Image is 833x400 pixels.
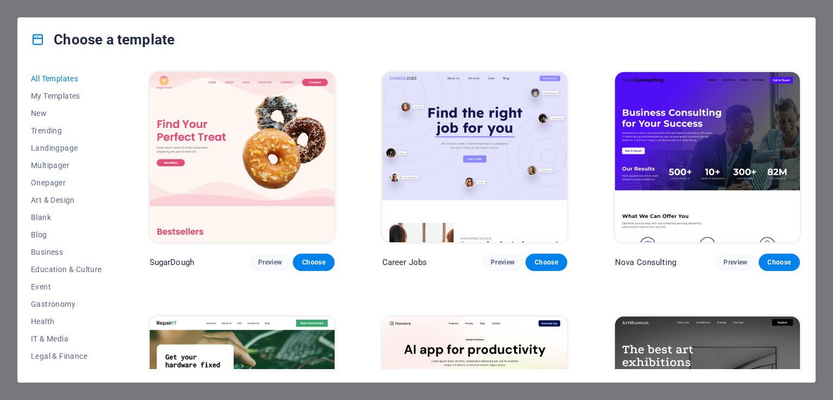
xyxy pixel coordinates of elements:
[31,109,102,118] span: New
[31,196,102,204] span: Art & Design
[31,74,102,83] span: All Templates
[31,230,102,239] span: Blog
[31,313,102,330] button: Health
[31,243,102,261] button: Business
[491,258,515,267] span: Preview
[31,209,102,226] button: Blank
[31,157,102,174] button: Multipager
[534,258,558,267] span: Choose
[31,352,102,360] span: Legal & Finance
[526,254,567,271] button: Choose
[31,330,102,347] button: IT & Media
[150,72,335,242] img: SugarDough
[31,213,102,222] span: Blank
[31,174,102,191] button: Onepager
[723,258,747,267] span: Preview
[31,92,102,100] span: My Templates
[31,278,102,295] button: Event
[31,178,102,187] span: Onepager
[615,257,676,268] p: Nova Consulting
[31,70,102,87] button: All Templates
[482,254,523,271] button: Preview
[31,191,102,209] button: Art & Design
[382,72,567,242] img: Career Jobs
[293,254,334,271] button: Choose
[31,295,102,313] button: Gastronomy
[31,365,102,382] button: Non-Profit
[31,334,102,343] span: IT & Media
[31,282,102,291] span: Event
[302,258,325,267] span: Choose
[31,139,102,157] button: Landingpage
[31,347,102,365] button: Legal & Finance
[31,144,102,152] span: Landingpage
[759,254,800,271] button: Choose
[31,161,102,170] span: Multipager
[31,122,102,139] button: Trending
[615,72,800,242] img: Nova Consulting
[258,258,282,267] span: Preview
[31,126,102,135] span: Trending
[31,31,175,48] h4: Choose a template
[767,258,791,267] span: Choose
[31,248,102,256] span: Business
[715,254,756,271] button: Preview
[150,257,194,268] p: SugarDough
[31,261,102,278] button: Education & Culture
[31,300,102,308] span: Gastronomy
[31,105,102,122] button: New
[31,226,102,243] button: Blog
[382,257,427,268] p: Career Jobs
[31,317,102,326] span: Health
[31,87,102,105] button: My Templates
[31,265,102,274] span: Education & Culture
[249,254,291,271] button: Preview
